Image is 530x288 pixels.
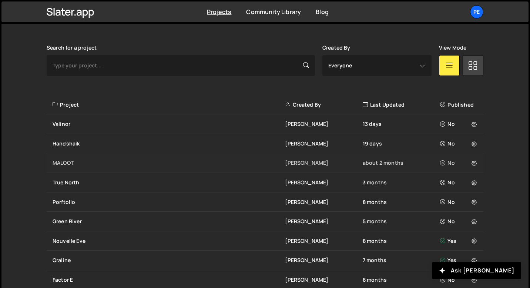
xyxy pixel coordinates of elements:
a: Valinor [PERSON_NAME] 13 days No [47,114,483,134]
div: Last Updated [363,101,440,108]
label: View Mode [439,45,466,51]
div: Created By [285,101,362,108]
button: Ask [PERSON_NAME] [432,262,521,279]
div: Published [440,101,479,108]
a: Projects [207,8,231,16]
div: 3 months [363,179,440,186]
a: MALOOT [PERSON_NAME] about 2 months No [47,153,483,173]
div: 7 months [363,257,440,264]
div: [PERSON_NAME] [285,120,362,128]
div: No [440,276,479,284]
div: 13 days [363,120,440,128]
div: [PERSON_NAME] [285,179,362,186]
div: 5 months [363,218,440,225]
div: [PERSON_NAME] [285,257,362,264]
div: No [440,218,479,225]
div: Valinor [53,120,285,128]
div: No [440,198,479,206]
div: No [440,120,479,128]
input: Type your project... [47,55,315,76]
a: Community Library [246,8,301,16]
div: No [440,179,479,186]
a: Blog [316,8,329,16]
div: 8 months [363,198,440,206]
div: [PERSON_NAME] [285,140,362,147]
div: Oraline [53,257,285,264]
div: Yes [440,257,479,264]
div: [PERSON_NAME] [285,276,362,284]
div: [PERSON_NAME] [285,159,362,167]
div: Green River [53,218,285,225]
div: Factor E [53,276,285,284]
div: 8 months [363,276,440,284]
div: Porftolio [53,198,285,206]
a: Nouvelle Eve [PERSON_NAME] 8 months Yes [47,231,483,251]
div: 19 days [363,140,440,147]
label: Search for a project [47,45,97,51]
a: Green River [PERSON_NAME] 5 months No [47,212,483,231]
div: about 2 months [363,159,440,167]
div: 8 months [363,237,440,245]
div: Nouvelle Eve [53,237,285,245]
a: Pe [470,5,483,19]
div: No [440,159,479,167]
label: Created By [322,45,350,51]
a: Handshaik [PERSON_NAME] 19 days No [47,134,483,154]
div: [PERSON_NAME] [285,218,362,225]
div: No [440,140,479,147]
div: Project [53,101,285,108]
a: True North [PERSON_NAME] 3 months No [47,173,483,192]
div: [PERSON_NAME] [285,198,362,206]
div: [PERSON_NAME] [285,237,362,245]
div: MALOOT [53,159,285,167]
div: Handshaik [53,140,285,147]
div: Yes [440,237,479,245]
div: True North [53,179,285,186]
a: Porftolio [PERSON_NAME] 8 months No [47,192,483,212]
a: Oraline [PERSON_NAME] 7 months Yes [47,251,483,270]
